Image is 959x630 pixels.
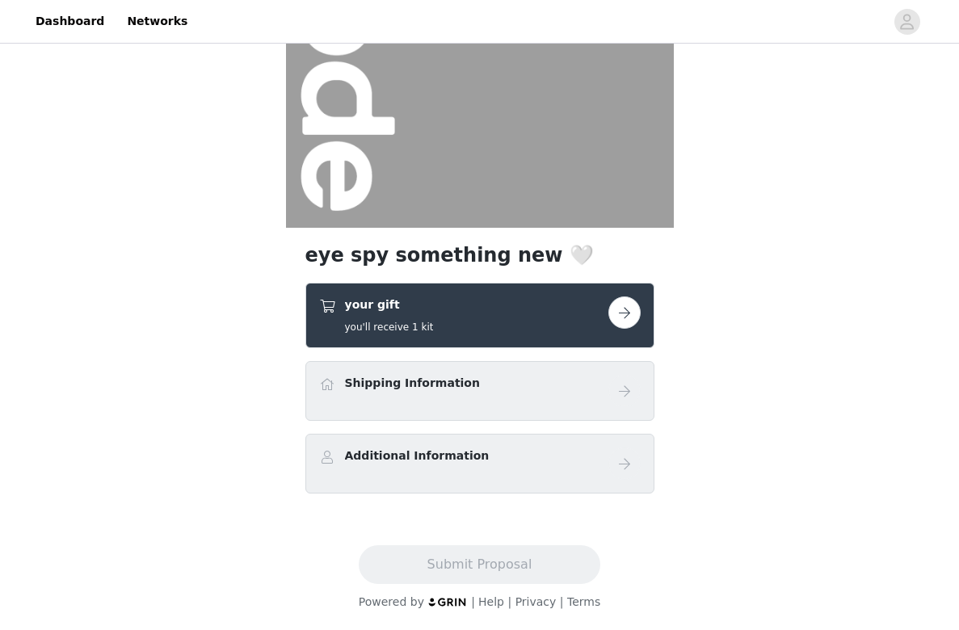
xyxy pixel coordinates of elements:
[26,3,114,40] a: Dashboard
[305,241,654,270] h1: eye spy something new 🤍
[471,595,475,608] span: |
[507,595,511,608] span: |
[305,361,654,421] div: Shipping Information
[567,595,600,608] a: Terms
[560,595,564,608] span: |
[359,545,600,584] button: Submit Proposal
[305,283,654,348] div: your gift
[515,595,557,608] a: Privacy
[305,434,654,493] div: Additional Information
[478,595,504,608] a: Help
[899,9,915,35] div: avatar
[345,296,434,313] h4: your gift
[345,375,480,392] h4: Shipping Information
[345,320,434,334] h5: you'll receive 1 kit
[359,595,424,608] span: Powered by
[427,597,468,607] img: logo
[345,447,490,464] h4: Additional Information
[117,3,197,40] a: Networks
